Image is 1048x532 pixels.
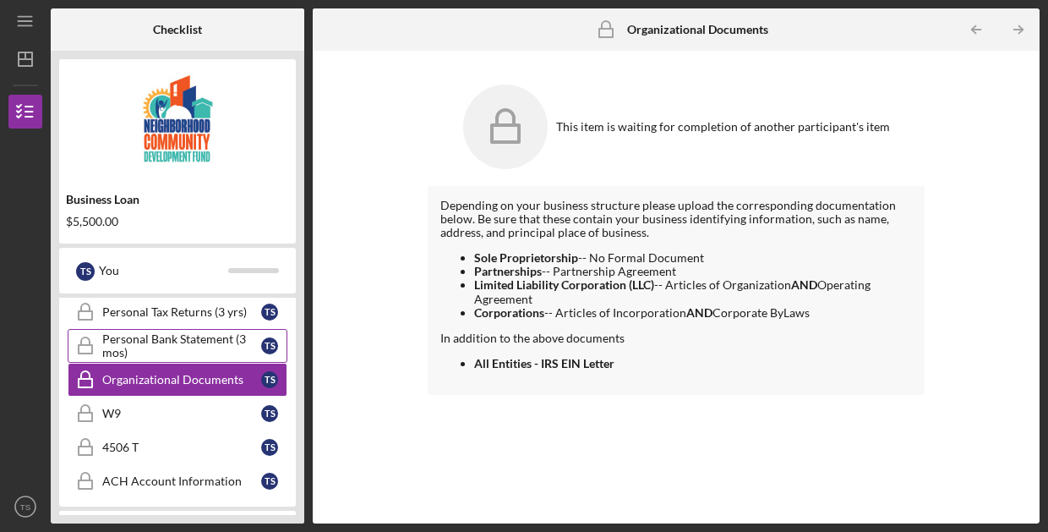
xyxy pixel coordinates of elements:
strong: LLC) [632,277,654,292]
a: Organizational DocumentsTS [68,363,287,397]
a: W9TS [68,397,287,431]
li: -- Articles of Incorporation Corporate ByLaws [474,306,912,320]
a: 4506 TTS [68,431,287,464]
div: T S [261,371,278,388]
text: TS [20,502,30,512]
div: W9 [102,407,261,420]
strong: AND [686,305,712,320]
div: In addition to the above documents [440,332,912,345]
b: Organizational Documents [627,23,768,36]
li: -- Partnership Agreement [474,265,912,278]
li: -- No Formal Document [474,251,912,265]
div: Depending on your business structure please upload the corresponding documentation below. Be sure... [440,199,912,239]
strong: AND [791,277,817,292]
strong: Limited Liability Corporation ( [474,277,632,292]
div: This item is waiting for completion of another participant's item [556,120,890,134]
strong: Sole Proprietorship [474,250,578,265]
div: Personal Tax Returns (3 yrs) [102,305,261,319]
a: Personal Bank Statement (3 mos)TS [68,329,287,363]
img: Product logo [59,68,296,169]
strong: All Entities - IRS EIN Letter [474,356,614,370]
div: T S [261,439,278,456]
li: -- Articles of Organization Operating Agreement [474,278,912,305]
button: TS [8,490,42,524]
div: T S [261,405,278,422]
b: Checklist [153,23,202,36]
div: Personal Bank Statement (3 mos) [102,332,261,359]
div: You [99,256,228,285]
div: $5,500.00 [66,215,289,228]
strong: Partnerships [474,264,542,278]
div: Business Loan [66,193,289,206]
strong: Corporations [474,305,544,320]
div: T S [76,262,95,281]
a: Personal Tax Returns (3 yrs)TS [68,295,287,329]
div: T S [261,304,278,321]
div: 4506 T [102,441,261,454]
div: T S [261,337,278,354]
div: T S [261,473,278,490]
a: ACH Account InformationTS [68,464,287,498]
div: ACH Account Information [102,474,261,488]
div: Organizational Documents [102,373,261,387]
